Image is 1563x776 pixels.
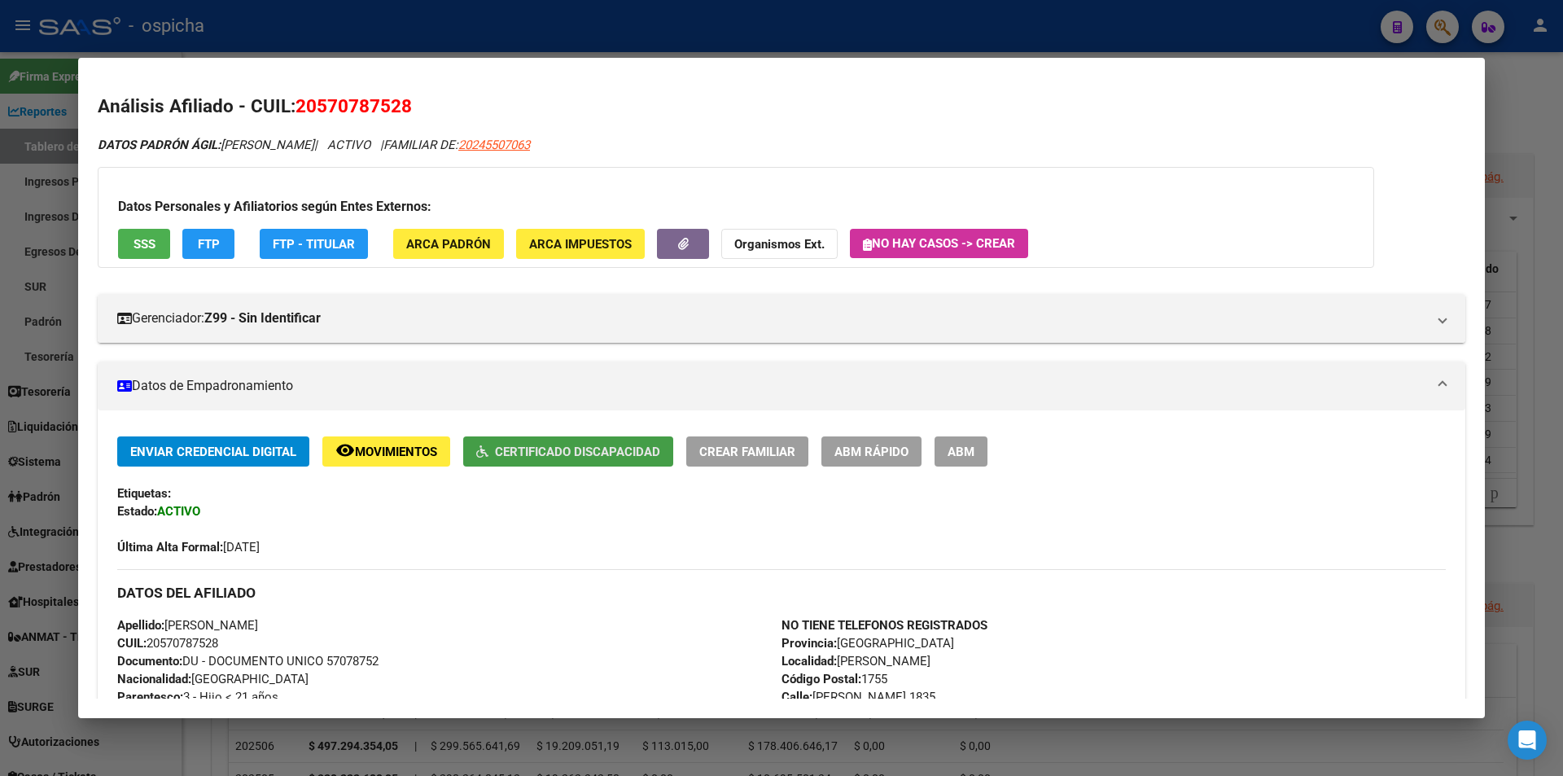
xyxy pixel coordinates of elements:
button: ABM [935,436,987,467]
strong: Parentesco: [117,690,183,704]
strong: Z99 - Sin Identificar [204,309,321,328]
span: ARCA Impuestos [529,237,632,252]
strong: Etiquetas: [117,486,171,501]
h3: DATOS DEL AFILIADO [117,584,1446,602]
span: ABM [948,445,974,459]
mat-expansion-panel-header: Gerenciador:Z99 - Sin Identificar [98,294,1465,343]
strong: Calle: [781,690,812,704]
strong: Código Postal: [781,672,861,686]
button: Organismos Ext. [721,229,838,259]
span: 20245507063 [458,138,530,152]
button: FTP [182,229,234,259]
strong: ACTIVO [157,504,200,519]
div: Open Intercom Messenger [1508,721,1547,760]
span: Crear Familiar [699,445,795,459]
span: [PERSON_NAME] [117,618,258,633]
strong: Localidad: [781,654,837,669]
h2: Análisis Afiliado - CUIL: [98,93,1465,121]
span: FTP - Titular [273,237,355,252]
strong: Última Alta Formal: [117,540,223,555]
span: SSS [134,237,155,252]
span: FTP [198,237,220,252]
button: ARCA Padrón [393,229,504,259]
span: [DATE] [117,540,260,555]
mat-icon: remove_red_eye [335,441,355,460]
button: FTP - Titular [260,229,368,259]
span: ARCA Padrón [406,237,491,252]
span: [PERSON_NAME] [781,654,930,669]
strong: Nacionalidad: [117,672,191,686]
strong: Apellido: [117,618,164,633]
span: [GEOGRAPHIC_DATA] [781,636,954,651]
strong: Organismos Ext. [734,237,825,252]
i: | ACTIVO | [98,138,530,152]
span: [PERSON_NAME] [98,138,314,152]
span: [GEOGRAPHIC_DATA] [117,672,309,686]
span: Enviar Credencial Digital [130,445,296,459]
strong: Estado: [117,504,157,519]
span: DU - DOCUMENTO UNICO 57078752 [117,654,379,669]
button: ARCA Impuestos [516,229,645,259]
span: [PERSON_NAME] 1835 [781,690,935,704]
mat-panel-title: Gerenciador: [117,309,1426,328]
strong: CUIL: [117,636,147,651]
span: FAMILIAR DE: [383,138,530,152]
h3: Datos Personales y Afiliatorios según Entes Externos: [118,197,1354,217]
strong: NO TIENE TELEFONOS REGISTRADOS [781,618,987,633]
strong: Provincia: [781,636,837,651]
button: ABM Rápido [821,436,922,467]
button: No hay casos -> Crear [850,229,1028,258]
span: 3 - Hijo < 21 años [117,690,278,704]
span: No hay casos -> Crear [863,236,1015,251]
mat-expansion-panel-header: Datos de Empadronamiento [98,362,1465,410]
span: 20570787528 [296,95,412,116]
span: 1755 [781,672,887,686]
span: 20570787528 [117,636,218,651]
span: Certificado Discapacidad [495,445,660,459]
button: SSS [118,229,170,259]
span: Movimientos [355,445,437,459]
mat-panel-title: Datos de Empadronamiento [117,376,1426,396]
button: Certificado Discapacidad [463,436,673,467]
strong: Documento: [117,654,182,669]
span: ABM Rápido [834,445,908,459]
button: Enviar Credencial Digital [117,436,309,467]
button: Crear Familiar [686,436,808,467]
strong: DATOS PADRÓN ÁGIL: [98,138,221,152]
button: Movimientos [322,436,450,467]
